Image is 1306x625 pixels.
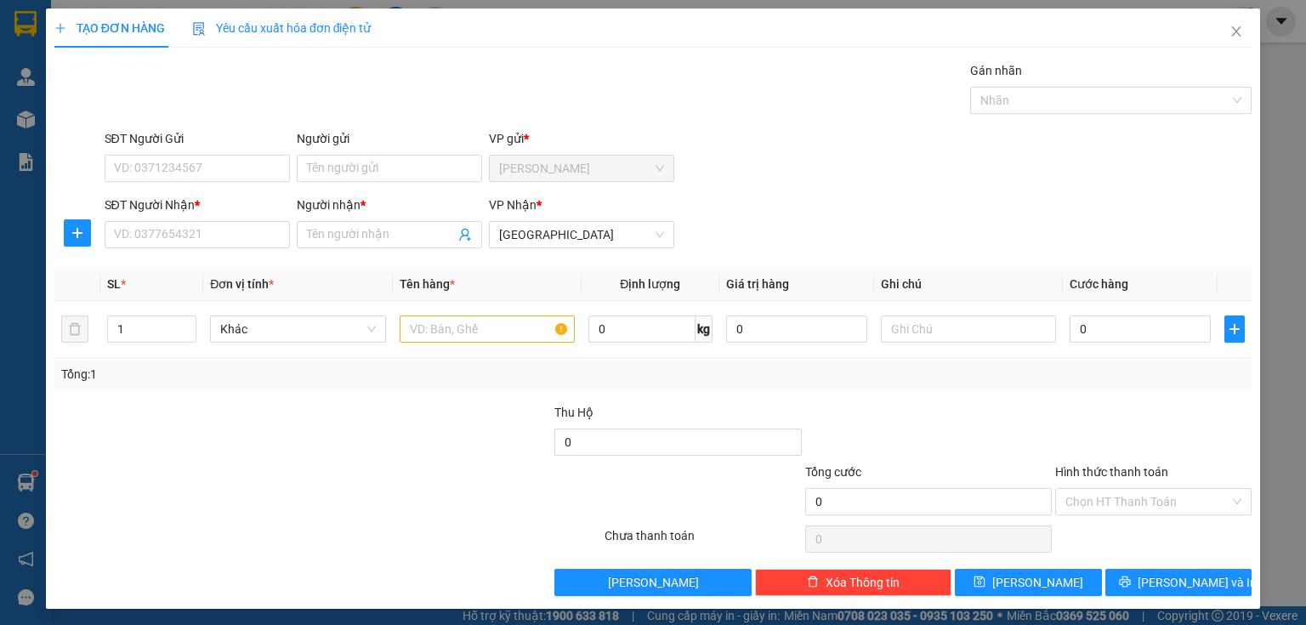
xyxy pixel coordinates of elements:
span: plus [1225,322,1244,336]
div: Người nhận [297,196,482,214]
span: Đơn vị tính [210,277,274,291]
span: Tên hàng [400,277,455,291]
label: Hình thức thanh toán [1055,465,1168,479]
div: Người gửi [297,129,482,148]
button: plus [64,219,91,247]
span: Sài Gòn [499,222,664,247]
div: Tổng: 1 [61,365,505,384]
span: user-add [458,228,472,241]
span: delete [807,576,819,589]
button: deleteXóa Thông tin [755,569,951,596]
div: Chưa thanh toán [603,526,803,556]
button: [PERSON_NAME] [554,569,751,596]
span: TẠO ĐƠN HÀNG [54,21,165,35]
span: kg [696,315,713,343]
span: [PERSON_NAME] [608,573,699,592]
span: up [182,319,192,329]
span: Khác [220,316,375,342]
span: Decrease Value [177,329,196,342]
div: VP gửi [489,129,674,148]
img: icon [192,22,206,36]
span: Phan Rang [499,156,664,181]
button: Close [1212,9,1260,56]
button: printer[PERSON_NAME] và In [1105,569,1252,596]
span: Định lượng [620,277,680,291]
button: plus [1224,315,1245,343]
span: Thu Hộ [554,406,593,419]
span: SL [107,277,121,291]
span: Increase Value [177,316,196,329]
span: VP Nhận [489,198,537,212]
label: Gán nhãn [970,64,1022,77]
span: plus [65,226,90,240]
div: SĐT Người Nhận [105,196,290,214]
span: Giá trị hàng [726,277,789,291]
th: Ghi chú [874,268,1063,301]
span: Xóa Thông tin [826,573,900,592]
span: save [974,576,985,589]
span: down [182,331,192,341]
input: Ghi Chú [881,315,1056,343]
button: delete [61,315,88,343]
span: [PERSON_NAME] [992,573,1083,592]
input: 0 [726,315,867,343]
input: VD: Bàn, Ghế [400,315,575,343]
span: close [1229,25,1243,38]
div: SĐT Người Gửi [105,129,290,148]
span: [PERSON_NAME] và In [1138,573,1257,592]
span: Tổng cước [805,465,861,479]
span: printer [1119,576,1131,589]
span: plus [54,22,66,34]
span: Cước hàng [1070,277,1128,291]
button: save[PERSON_NAME] [955,569,1102,596]
span: Yêu cầu xuất hóa đơn điện tử [192,21,372,35]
